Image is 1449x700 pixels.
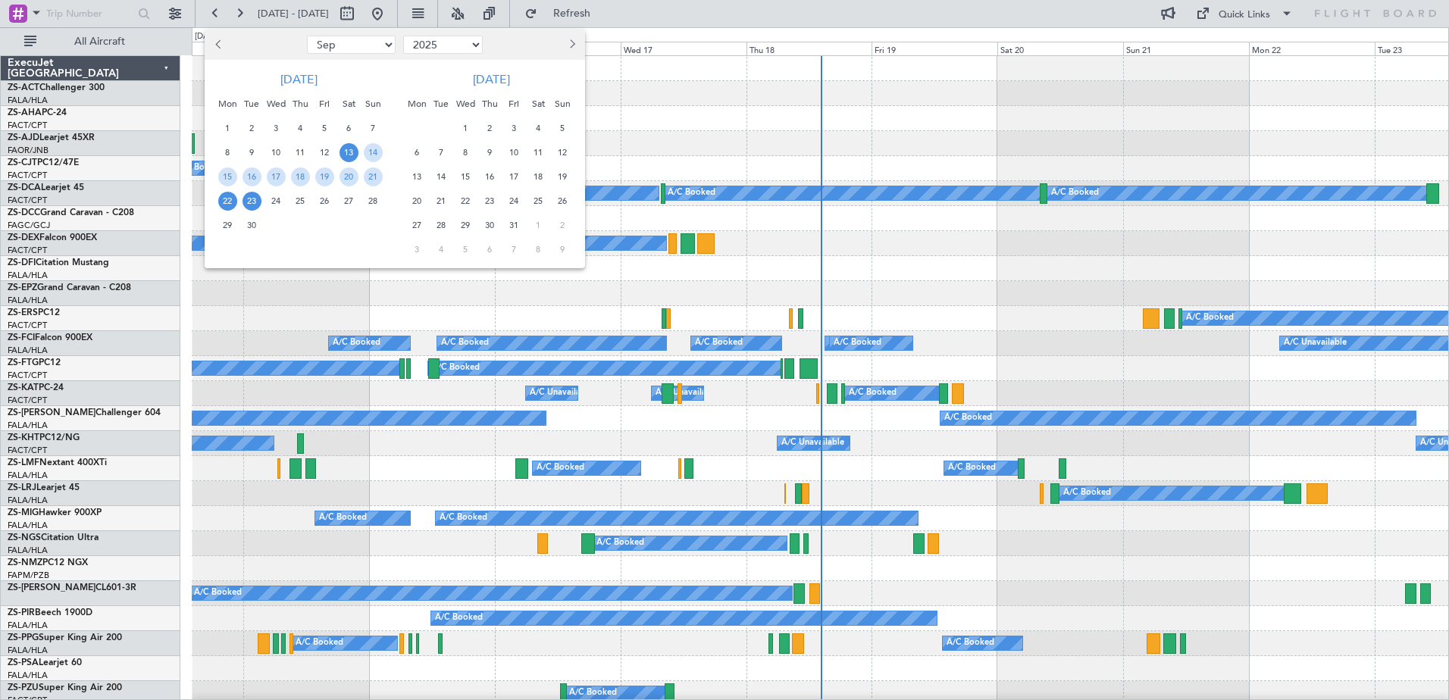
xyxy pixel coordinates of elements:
[432,216,451,235] span: 28
[405,213,429,237] div: 27-10-2025
[288,116,312,140] div: 4-9-2025
[480,240,499,259] span: 6
[456,216,475,235] span: 29
[218,216,237,235] span: 29
[550,213,574,237] div: 2-11-2025
[502,116,526,140] div: 3-10-2025
[239,116,264,140] div: 2-9-2025
[477,189,502,213] div: 23-10-2025
[336,164,361,189] div: 20-9-2025
[526,140,550,164] div: 11-10-2025
[336,140,361,164] div: 13-9-2025
[264,116,288,140] div: 3-9-2025
[408,192,427,211] span: 20
[505,143,524,162] span: 10
[453,237,477,261] div: 5-11-2025
[264,189,288,213] div: 24-9-2025
[315,119,334,138] span: 5
[477,164,502,189] div: 16-10-2025
[526,92,550,116] div: Sat
[312,92,336,116] div: Fri
[267,167,286,186] span: 17
[243,167,261,186] span: 16
[291,143,310,162] span: 11
[505,192,524,211] span: 24
[315,143,334,162] span: 12
[453,189,477,213] div: 22-10-2025
[456,240,475,259] span: 5
[364,119,383,138] span: 7
[550,164,574,189] div: 19-10-2025
[429,237,453,261] div: 4-11-2025
[429,189,453,213] div: 21-10-2025
[243,192,261,211] span: 23
[456,192,475,211] span: 22
[264,140,288,164] div: 10-9-2025
[456,143,475,162] span: 8
[480,216,499,235] span: 30
[502,189,526,213] div: 24-10-2025
[550,237,574,261] div: 9-11-2025
[291,167,310,186] span: 18
[429,92,453,116] div: Tue
[432,143,451,162] span: 7
[550,189,574,213] div: 26-10-2025
[526,116,550,140] div: 4-10-2025
[215,189,239,213] div: 22-9-2025
[429,213,453,237] div: 28-10-2025
[218,119,237,138] span: 1
[405,189,429,213] div: 20-10-2025
[553,240,572,259] span: 9
[408,143,427,162] span: 6
[453,92,477,116] div: Wed
[267,119,286,138] span: 3
[480,119,499,138] span: 2
[288,92,312,116] div: Thu
[456,167,475,186] span: 15
[215,92,239,116] div: Mon
[550,92,574,116] div: Sun
[307,36,396,54] select: Select month
[291,192,310,211] span: 25
[526,164,550,189] div: 18-10-2025
[529,192,548,211] span: 25
[288,164,312,189] div: 18-9-2025
[477,140,502,164] div: 9-10-2025
[453,164,477,189] div: 15-10-2025
[453,213,477,237] div: 29-10-2025
[502,140,526,164] div: 10-10-2025
[218,192,237,211] span: 22
[243,119,261,138] span: 2
[361,116,385,140] div: 7-9-2025
[408,240,427,259] span: 3
[288,189,312,213] div: 25-9-2025
[502,237,526,261] div: 7-11-2025
[408,167,427,186] span: 13
[526,237,550,261] div: 8-11-2025
[505,119,524,138] span: 3
[361,164,385,189] div: 21-9-2025
[405,164,429,189] div: 13-10-2025
[364,167,383,186] span: 21
[405,140,429,164] div: 6-10-2025
[364,192,383,211] span: 28
[239,164,264,189] div: 16-9-2025
[336,116,361,140] div: 6-9-2025
[243,143,261,162] span: 9
[456,119,475,138] span: 1
[429,140,453,164] div: 7-10-2025
[526,189,550,213] div: 25-10-2025
[505,167,524,186] span: 17
[477,213,502,237] div: 30-10-2025
[553,167,572,186] span: 19
[264,164,288,189] div: 17-9-2025
[432,240,451,259] span: 4
[563,33,580,57] button: Next month
[526,213,550,237] div: 1-11-2025
[218,167,237,186] span: 15
[361,189,385,213] div: 28-9-2025
[215,164,239,189] div: 15-9-2025
[502,213,526,237] div: 31-10-2025
[477,116,502,140] div: 2-10-2025
[312,116,336,140] div: 5-9-2025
